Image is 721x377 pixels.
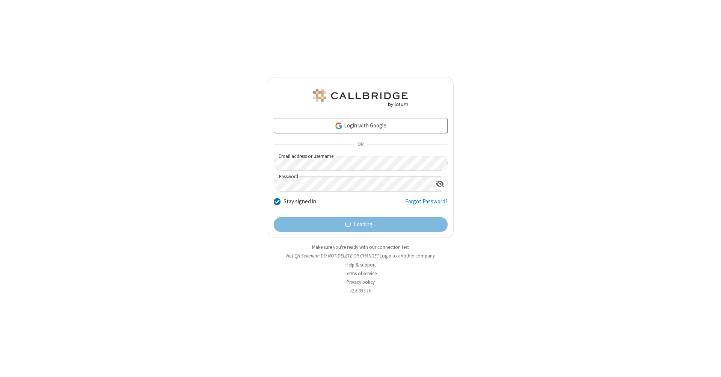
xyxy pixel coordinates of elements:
div: Show password [433,177,447,191]
span: Loading... [354,220,376,229]
a: Login with Google [274,118,448,133]
li: Not QA Selenium DO NOT DELETE OR CHANGE? [268,252,454,259]
a: Make sure you're ready with our connection test [312,244,409,250]
input: Password [274,177,433,191]
a: Forgot Password? [405,197,448,212]
input: Email address or username [274,156,448,171]
button: Login to another company [380,252,435,259]
button: Loading... [274,217,448,232]
img: google-icon.png [335,122,343,130]
img: QA Selenium DO NOT DELETE OR CHANGE [312,89,409,107]
a: Help & support [345,262,376,268]
span: OR [354,139,367,150]
a: Terms of service [345,270,377,277]
label: Stay signed in [284,197,316,206]
li: v2.6.353.1b [268,287,454,294]
a: Privacy policy [347,279,375,285]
